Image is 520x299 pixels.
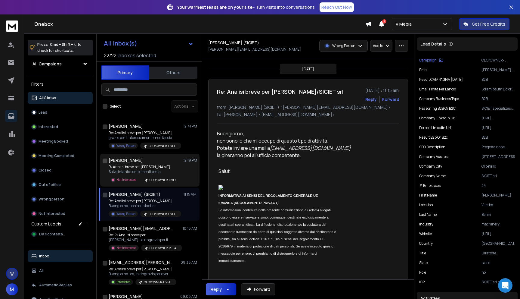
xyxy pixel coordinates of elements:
p: CEO/OWNER-LIVELLO 3 - CONSAPEVOLE DEL PROBLEMA-PERSONALIZZAZIONI TARGET A-TEST 1 [149,144,178,148]
p: Result b2b or b2c [419,135,448,140]
p: Re: Analisi breve per [PERSON_NAME] [109,199,181,203]
button: Reply [365,96,377,102]
img: logo [6,20,18,32]
span: 1 [382,19,386,24]
p: # Employees [419,183,441,188]
h1: Onebox [34,20,365,28]
p: Wrong person [39,197,64,202]
p: Person Linkedin Url [419,125,451,130]
button: Primary [101,65,149,80]
p: Wrong Person [116,143,135,148]
p: 11:15 AM [184,192,197,197]
p: 09:06 AM [180,294,197,299]
p: industry [419,222,433,227]
p: – Turn visits into conversations [177,4,315,10]
p: Re: Analisi breve per [PERSON_NAME] [109,267,176,272]
p: Press to check for shortcuts. [37,42,82,54]
button: M [6,283,18,295]
button: Not Interested [28,208,93,220]
p: Automatic Replies [39,283,72,288]
a: Reach Out Now [320,2,354,12]
h1: [PERSON_NAME] (SICIET) [109,191,160,197]
button: Lead [28,106,93,118]
button: Meeting Completed [28,150,93,162]
span: Da ricontattare [39,232,66,237]
p: All [39,268,44,273]
p: Viterbo [481,203,515,207]
h1: All Inbox(s) [104,40,137,46]
div: non sono io che mi occupo di questo tipo di attività. [217,137,393,144]
p: Salve intanto complimenti per la [109,169,181,174]
p: Not Interested [39,211,65,216]
p: no [481,270,515,275]
p: Wrong Person [116,212,135,216]
p: SICIET srl [481,174,515,178]
p: CEO/OWNER-LIVELLO 3 - CONSAPEVOLE DEL PROBLEMA-PERSONALIZZAZIONI TARGET A-TEST 1 [144,280,173,285]
img: 2f0626bd-6064-499f-8fca-85cb58a6cf64.png [218,185,333,190]
p: 10:16 AM [183,226,197,231]
p: Country [419,241,433,246]
h1: All Campaigns [32,61,62,67]
p: All Status [39,96,56,100]
p: Loremipsum Dolorsi, ametcon adipi elitsed doeius tempo incidi utl etdol magnaal enimadminim ve Q.... [481,87,515,92]
p: [STREET_ADDRESS] [481,154,515,159]
p: R: Analisi breve per [PERSON_NAME] [109,165,181,169]
p: Interested [39,124,58,129]
p: Company City [419,164,442,169]
p: Add to [373,43,383,48]
p: B2B [481,96,515,101]
p: 09:38 AM [181,260,197,265]
button: Others [149,66,197,79]
p: Company Address [419,154,449,159]
span: INFORMATIVA AI SENSI DEL REGOLAMENTO GENERALE UE 679/2016 (REGOLAMENTO PRIVACY) [218,194,318,205]
p: [PERSON_NAME], la ringrazio per il [109,238,181,242]
button: Da ricontattare [28,228,93,240]
p: [PERSON_NAME][EMAIL_ADDRESS][DOMAIN_NAME] [208,47,301,52]
p: State [419,260,428,265]
h1: [PERSON_NAME] (SICIET) [208,40,259,46]
p: Not Interested [116,246,136,250]
p: role [419,270,426,275]
p: [PERSON_NAME] [481,193,515,198]
p: Re: R: Analisi breve per [109,233,181,238]
button: Out of office [28,179,93,191]
p: Benni [481,212,515,217]
button: Inbox [28,250,93,262]
p: Lead [39,110,47,115]
p: from: [PERSON_NAME] (SICIET) <[PERSON_NAME][EMAIL_ADDRESS][DOMAIN_NAME]> [217,104,399,110]
p: 24 [481,183,515,188]
p: SICIET specializes in design, supply, construction, and maintenance of HVAC and electrical instal... [481,106,515,111]
div: Saluti [218,168,391,175]
p: Meeting Completed [39,153,74,158]
h1: [PERSON_NAME][EMAIL_ADDRESS][DOMAIN_NAME] [109,225,175,231]
p: Reach Out Now [321,4,352,10]
button: All [28,265,93,277]
h1: Re: Analisi breve per [PERSON_NAME]/SICIET srl [217,87,343,96]
p: Company Linkedin Url [419,116,456,121]
p: grazie per l'interessamento, non faccio [109,135,181,140]
p: Email [419,68,429,72]
p: [GEOGRAPHIC_DATA] [481,241,515,246]
p: [PERSON_NAME][EMAIL_ADDRESS][DOMAIN_NAME] [481,68,515,72]
button: Automatic Replies [28,279,93,291]
button: Get Free Credits [459,18,509,30]
button: Reply [206,283,236,295]
button: Wrong person [28,193,93,205]
p: B2B [481,135,515,140]
div: Potete inviare una mail a [217,144,393,152]
button: Forward [241,283,275,295]
p: Meeting Booked [39,139,68,144]
p: 12:19 PM [183,158,197,163]
div: Forward [382,96,399,102]
p: Last Name [419,212,437,217]
h3: Filters [28,80,93,88]
button: Campaign [419,58,443,63]
h3: Custom Labels [31,221,61,227]
p: Inbox [39,254,49,259]
p: 12:41 PM [183,124,197,129]
p: B2B [481,77,515,82]
p: Not Interested [116,178,136,182]
h1: [EMAIL_ADDRESS][PERSON_NAME][DOMAIN_NAME] [109,260,175,266]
